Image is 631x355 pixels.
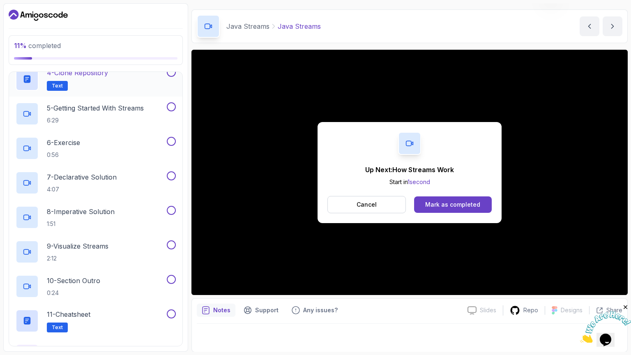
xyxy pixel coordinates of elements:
p: 1:51 [47,220,115,228]
p: 12 - Quiz [47,344,70,354]
span: 1 second [408,178,430,185]
p: Support [255,306,279,314]
button: 8-Imperative Solution1:51 [16,206,176,229]
a: Dashboard [9,9,68,22]
button: 4-Clone RepositoryText [16,68,176,91]
p: 0:24 [47,289,100,297]
p: 0:56 [47,151,80,159]
p: 4:07 [47,185,117,194]
button: 7-Declarative Solution4:07 [16,171,176,194]
span: Text [52,83,63,89]
p: 5 - Getting Started With Streams [47,103,144,113]
iframe: chat widget [580,304,631,343]
p: Repo [523,306,538,314]
p: Designs [561,306,583,314]
p: Java Streams [226,21,269,31]
iframe: 2 - Java Streams [191,50,628,295]
button: Feedback button [287,304,343,317]
p: Start in [365,178,454,186]
button: Support button [239,304,283,317]
span: 11 % [14,41,27,50]
div: Mark as completed [425,201,480,209]
button: notes button [197,304,235,317]
p: Cancel [357,201,377,209]
p: 4 - Clone Repository [47,68,108,78]
p: 11 - Cheatsheet [47,309,90,319]
button: 6-Exercise0:56 [16,137,176,160]
button: next content [603,16,622,36]
p: 10 - Section Outro [47,276,100,286]
span: completed [14,41,61,50]
p: Slides [480,306,496,314]
p: 6 - Exercise [47,138,80,148]
span: Text [52,324,63,331]
p: Notes [213,306,230,314]
p: 9 - Visualize Streams [47,241,108,251]
p: 2:12 [47,254,108,263]
p: 8 - Imperative Solution [47,207,115,217]
p: 6:29 [47,116,144,124]
button: 5-Getting Started With Streams6:29 [16,102,176,125]
p: Java Streams [278,21,321,31]
button: 11-CheatsheetText [16,309,176,332]
p: Any issues? [303,306,338,314]
p: Up Next: How Streams Work [365,165,454,175]
a: Repo [503,305,545,316]
p: 7 - Declarative Solution [47,172,117,182]
button: Cancel [327,196,406,213]
button: Mark as completed [414,196,492,213]
button: 10-Section Outro0:24 [16,275,176,298]
button: previous content [580,16,599,36]
button: 9-Visualize Streams2:12 [16,240,176,263]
